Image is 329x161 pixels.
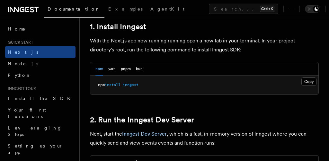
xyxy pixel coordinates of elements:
button: yarn [108,62,116,76]
kbd: Ctrl+K [260,6,274,12]
span: Next.js [8,49,38,55]
a: Examples [104,2,147,17]
button: Search...Ctrl+K [209,4,278,14]
span: Install the SDK [8,96,74,101]
button: Toggle dark mode [305,5,320,13]
a: Node.js [5,58,76,69]
span: Home [8,26,26,32]
a: 1. Install Inngest [90,22,146,31]
span: inngest [123,83,138,87]
a: AgentKit [147,2,188,17]
span: npm [98,83,105,87]
button: bun [136,62,143,76]
a: Your first Functions [5,104,76,122]
span: Node.js [8,61,38,66]
a: Home [5,23,76,35]
button: npm [95,62,103,76]
span: Quick start [5,40,33,45]
button: pnpm [121,62,131,76]
button: Copy [301,77,316,86]
span: Leveraging Steps [8,125,62,137]
span: Your first Functions [8,107,46,119]
span: Examples [108,6,143,12]
span: Setting up your app [8,143,63,155]
a: Python [5,69,76,81]
a: 2. Run the Inngest Dev Server [90,115,194,124]
span: Inngest tour [5,86,36,91]
p: Next, start the , which is a fast, in-memory version of Inngest where you can quickly send and vi... [90,130,319,148]
a: Inngest Dev Server [122,131,167,137]
a: Install the SDK [5,93,76,104]
span: Documentation [48,6,101,12]
a: Leveraging Steps [5,122,76,140]
span: Python [8,73,31,78]
p: With the Next.js app now running running open a new tab in your terminal. In your project directo... [90,36,319,54]
span: AgentKit [150,6,184,12]
a: Documentation [44,2,104,18]
a: Next.js [5,46,76,58]
span: install [105,83,120,87]
a: Setting up your app [5,140,76,158]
